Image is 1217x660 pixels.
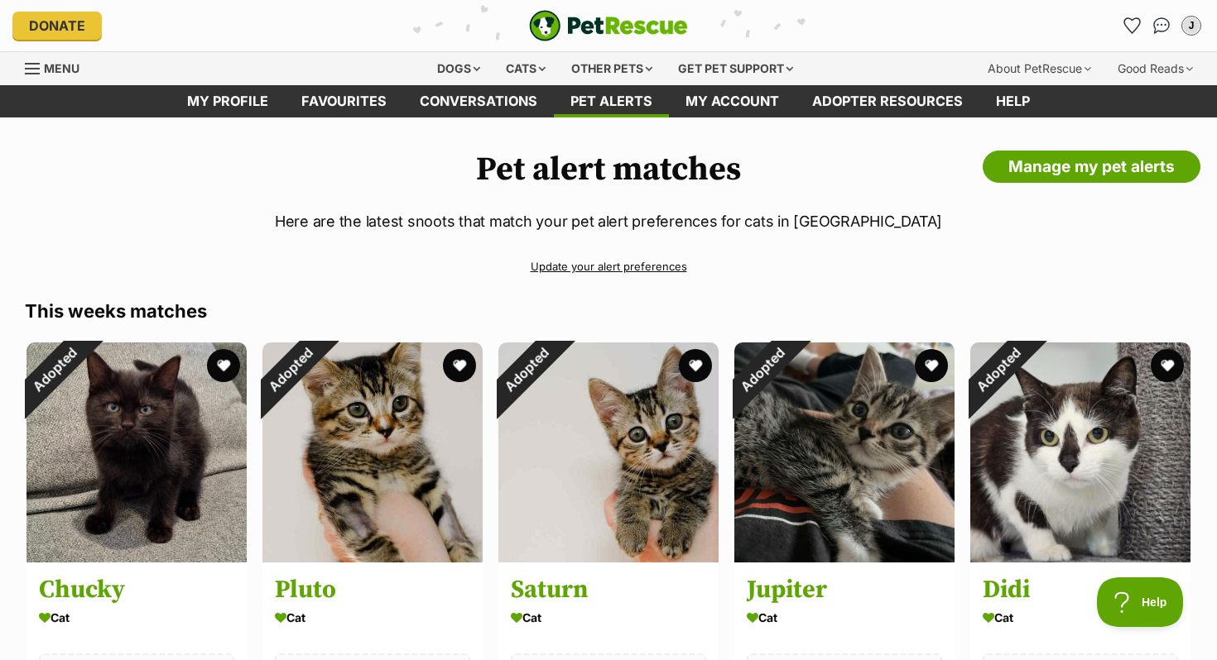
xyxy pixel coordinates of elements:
[403,85,554,117] a: conversations
[915,349,948,382] button: favourite
[39,605,234,629] div: Cat
[5,321,103,419] div: Adopted
[25,252,1192,281] a: Update your alert preferences
[44,61,79,75] span: Menu
[426,52,492,85] div: Dogs
[669,85,796,117] a: My account
[970,342,1191,562] img: Didi
[498,342,719,562] img: Saturn
[666,52,805,85] div: Get pet support
[262,549,483,566] a: Adopted
[796,85,979,117] a: Adopter resources
[1178,12,1205,39] button: My account
[511,605,706,629] div: Cat
[983,151,1200,184] a: Manage my pet alerts
[976,52,1103,85] div: About PetRescue
[285,85,403,117] a: Favourites
[498,549,719,566] a: Adopted
[983,605,1178,629] div: Cat
[477,321,575,419] div: Adopted
[25,299,1192,323] h3: This weeks matches
[734,342,955,562] img: Jupiter
[1118,12,1145,39] a: Favourites
[241,321,339,419] div: Adopted
[262,342,483,562] img: Pluto
[983,574,1178,605] h3: Didi
[747,605,942,629] div: Cat
[560,52,664,85] div: Other pets
[207,349,240,382] button: favourite
[171,85,285,117] a: My profile
[1118,12,1205,39] ul: Account quick links
[275,605,470,629] div: Cat
[39,574,234,605] h3: Chucky
[1151,349,1184,382] button: favourite
[12,12,102,40] a: Donate
[443,349,476,382] button: favourite
[529,10,688,41] img: logo-e224e6f780fb5917bec1dbf3a21bbac754714ae5b6737aabdf751b685950b380.svg
[1148,12,1175,39] a: Conversations
[25,151,1192,189] h1: Pet alert matches
[554,85,669,117] a: Pet alerts
[26,342,247,562] img: Chucky
[1153,17,1171,34] img: chat-41dd97257d64d25036548639549fe6c8038ab92f7586957e7f3b1b290dea8141.svg
[1097,577,1184,627] iframe: Help Scout Beacon - Open
[25,52,91,82] a: Menu
[713,321,811,419] div: Adopted
[970,549,1191,566] a: Adopted
[1183,17,1200,34] div: J
[494,52,557,85] div: Cats
[25,210,1192,232] p: Here are the latest snoots that match your pet alert preferences for cats in [GEOGRAPHIC_DATA]
[734,549,955,566] a: Adopted
[949,321,1047,419] div: Adopted
[1106,52,1205,85] div: Good Reads
[679,349,712,382] button: favourite
[511,574,706,605] h3: Saturn
[529,10,688,41] a: PetRescue
[26,549,247,566] a: Adopted
[979,85,1046,117] a: Help
[275,574,470,605] h3: Pluto
[747,574,942,605] h3: Jupiter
